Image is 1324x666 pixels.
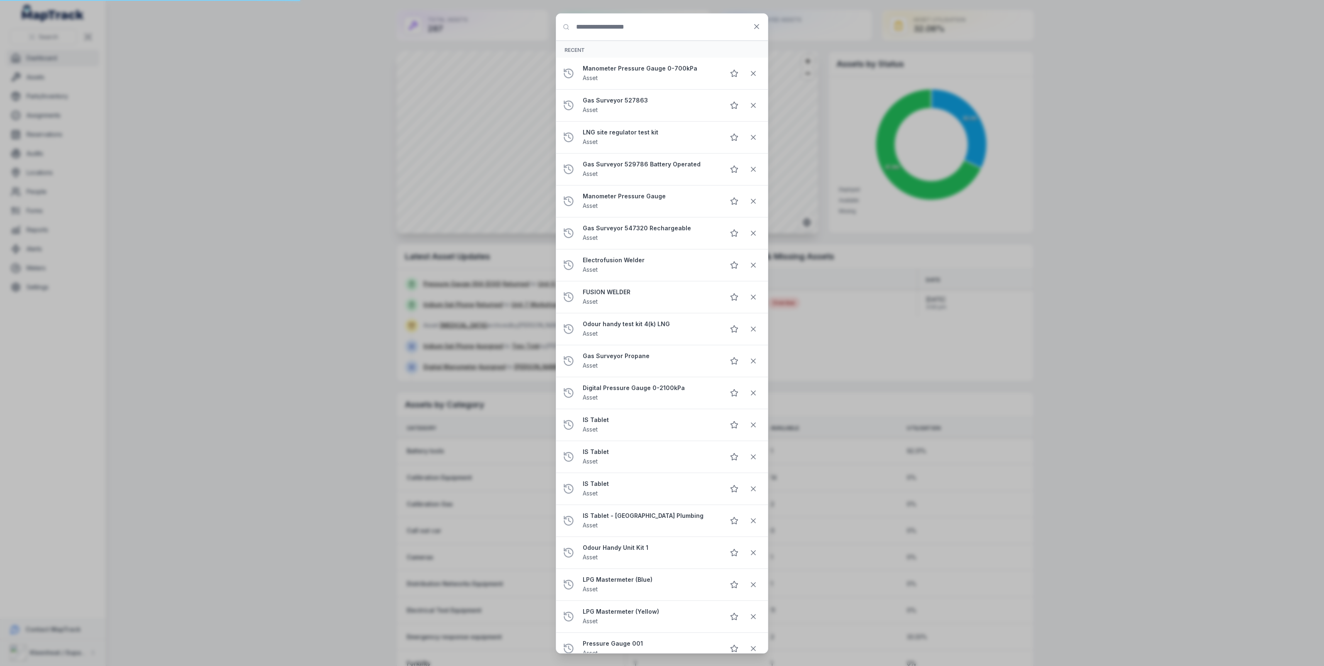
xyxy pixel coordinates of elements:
span: Asset [583,138,598,145]
strong: Manometer Pressure Gauge [583,192,718,200]
strong: Pressure Gauge 001 [583,639,718,648]
strong: LPG Mastermeter (Blue) [583,576,718,584]
span: Asset [583,362,598,369]
a: Manometer Pressure Gauge 0-700kPaAsset [583,64,718,83]
a: LNG site regulator test kitAsset [583,128,718,146]
strong: Manometer Pressure Gauge 0-700kPa [583,64,718,73]
a: LPG Mastermeter (Blue)Asset [583,576,718,594]
span: Asset [583,74,598,81]
strong: Electrofusion Welder [583,256,718,264]
strong: IS Tablet [583,416,718,424]
a: Gas Surveyor PropaneAsset [583,352,718,370]
a: IS TabletAsset [583,480,718,498]
span: Asset [583,330,598,337]
span: Asset [583,426,598,433]
a: IS TabletAsset [583,448,718,466]
a: Gas Surveyor 529786 Battery OperatedAsset [583,160,718,178]
a: Electrofusion WelderAsset [583,256,718,274]
strong: IS Tablet [583,480,718,488]
a: Odour Handy Unit Kit 1Asset [583,544,718,562]
strong: Odour handy test kit 4(k) LNG [583,320,718,328]
strong: Gas Surveyor 529786 Battery Operated [583,160,718,168]
span: Asset [583,554,598,561]
span: Asset [583,617,598,625]
span: Asset [583,585,598,593]
strong: Gas Surveyor Propane [583,352,718,360]
a: LPG Mastermeter (Yellow)Asset [583,607,718,626]
span: Asset [583,266,598,273]
span: Asset [583,394,598,401]
span: Asset [583,649,598,656]
span: Asset [583,298,598,305]
a: IS TabletAsset [583,416,718,434]
strong: LNG site regulator test kit [583,128,718,137]
strong: Gas Surveyor 527863 [583,96,718,105]
a: Gas Surveyor 527863Asset [583,96,718,115]
span: Asset [583,170,598,177]
span: Asset [583,522,598,529]
span: Asset [583,490,598,497]
strong: Odour Handy Unit Kit 1 [583,544,718,552]
a: IS Tablet - [GEOGRAPHIC_DATA] PlumbingAsset [583,512,718,530]
strong: Gas Surveyor 547320 Rechargeable [583,224,718,232]
strong: IS Tablet - [GEOGRAPHIC_DATA] Plumbing [583,512,718,520]
strong: FUSION WELDER [583,288,718,296]
span: Asset [583,106,598,113]
a: Odour handy test kit 4(k) LNGAsset [583,320,718,338]
a: Gas Surveyor 547320 RechargeableAsset [583,224,718,242]
a: Digital Pressure Gauge 0-2100kPaAsset [583,384,718,402]
strong: LPG Mastermeter (Yellow) [583,607,718,616]
strong: Digital Pressure Gauge 0-2100kPa [583,384,718,392]
span: Asset [583,458,598,465]
a: FUSION WELDERAsset [583,288,718,306]
span: Recent [564,47,585,53]
strong: IS Tablet [583,448,718,456]
span: Asset [583,234,598,241]
a: Manometer Pressure GaugeAsset [583,192,718,210]
span: Asset [583,202,598,209]
a: Pressure Gauge 001Asset [583,639,718,658]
